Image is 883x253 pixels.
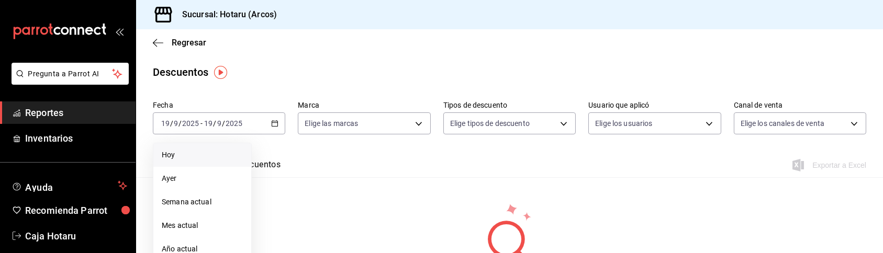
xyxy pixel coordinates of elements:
span: / [170,119,173,128]
label: Canal de venta [734,102,866,109]
input: -- [173,119,178,128]
span: Regresar [172,38,206,48]
input: ---- [225,119,243,128]
button: Pregunta a Parrot AI [12,63,129,85]
span: Elige las marcas [305,118,358,129]
input: -- [161,119,170,128]
span: Elige tipos de descuento [450,118,530,129]
span: Semana actual [162,197,243,208]
label: Fecha [153,102,285,109]
input: -- [204,119,213,128]
span: Reportes [25,106,127,120]
img: Tooltip marker [214,66,227,79]
span: Ayer [162,173,243,184]
button: open_drawer_menu [115,27,124,36]
span: Elige los usuarios [595,118,652,129]
span: Inventarios [25,131,127,145]
span: Recomienda Parrot [25,203,127,217]
h3: Sucursal: Hotaru (Arcos) [174,8,277,21]
span: Hoy [162,149,243,160]
input: ---- [182,119,199,128]
span: Pregunta a Parrot AI [28,68,113,79]
label: Usuario que aplicó [588,102,721,109]
span: / [222,119,225,128]
button: Regresar [153,38,206,48]
div: Descuentos [153,64,208,80]
span: - [200,119,203,128]
span: Ayuda [25,179,114,192]
label: Tipos de descuento [443,102,576,109]
span: Caja Hotaru [25,229,127,243]
label: Marca [298,102,430,109]
span: / [213,119,216,128]
span: Mes actual [162,220,243,231]
a: Pregunta a Parrot AI [7,76,129,87]
span: Elige los canales de venta [741,118,824,129]
span: / [178,119,182,128]
input: -- [217,119,222,128]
